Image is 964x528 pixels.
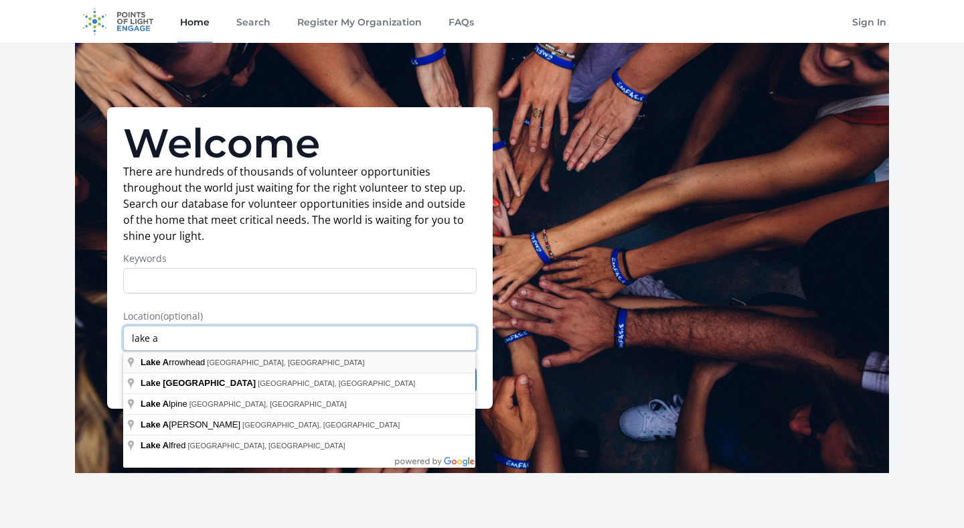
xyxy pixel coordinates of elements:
span: lpine [141,399,189,409]
span: [GEOGRAPHIC_DATA], [GEOGRAPHIC_DATA] [187,442,345,450]
span: Lake A [141,419,169,430]
h1: Welcome [123,123,477,163]
span: [PERSON_NAME] [141,419,242,430]
span: [GEOGRAPHIC_DATA], [GEOGRAPHIC_DATA] [189,400,347,408]
span: Lake A [141,357,169,367]
input: Enter a location [123,326,477,351]
label: Keywords [123,252,477,265]
p: There are hundreds of thousands of volunteer opportunities throughout the world just waiting for ... [123,163,477,244]
span: Lake A [141,440,169,450]
span: [GEOGRAPHIC_DATA], [GEOGRAPHIC_DATA] [258,379,415,387]
span: rrowhead [141,357,207,367]
span: Lake [GEOGRAPHIC_DATA] [141,378,256,388]
span: Lake A [141,399,169,409]
span: lfred [141,440,187,450]
span: [GEOGRAPHIC_DATA], [GEOGRAPHIC_DATA] [242,421,400,429]
span: [GEOGRAPHIC_DATA], [GEOGRAPHIC_DATA] [207,358,364,367]
label: Location [123,310,477,323]
span: (optional) [161,310,203,322]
